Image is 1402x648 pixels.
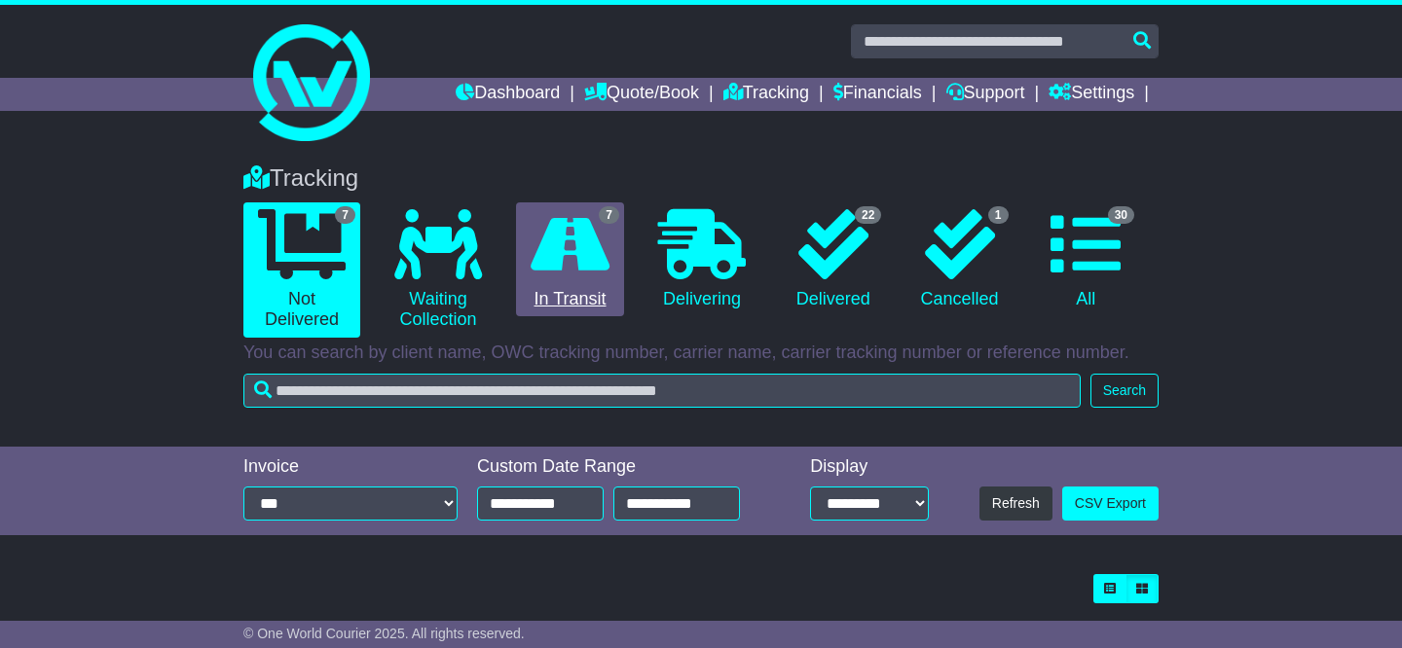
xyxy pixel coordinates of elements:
a: Settings [1049,78,1134,111]
button: Refresh [979,486,1052,521]
a: Quote/Book [584,78,699,111]
a: Dashboard [456,78,560,111]
a: Financials [833,78,922,111]
div: Display [810,456,929,478]
a: 1 Cancelled [905,202,1013,317]
span: 7 [335,206,355,224]
a: Waiting Collection [380,202,497,338]
button: Search [1090,374,1159,408]
div: Invoice [243,456,458,478]
a: Tracking [723,78,809,111]
span: 7 [599,206,619,224]
span: 30 [1108,206,1134,224]
a: 7 In Transit [516,202,624,317]
span: 1 [988,206,1009,224]
span: 22 [855,206,881,224]
a: Support [946,78,1025,111]
a: Delivering [644,202,760,317]
a: 7 Not Delivered [243,202,360,338]
a: 30 All [1033,202,1139,317]
span: © One World Courier 2025. All rights reserved. [243,626,525,641]
p: You can search by client name, OWC tracking number, carrier name, carrier tracking number or refe... [243,342,1159,364]
div: Custom Date Range [477,456,769,478]
div: Tracking [234,164,1168,193]
a: CSV Export [1062,486,1159,521]
a: 22 Delivered [780,202,886,317]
